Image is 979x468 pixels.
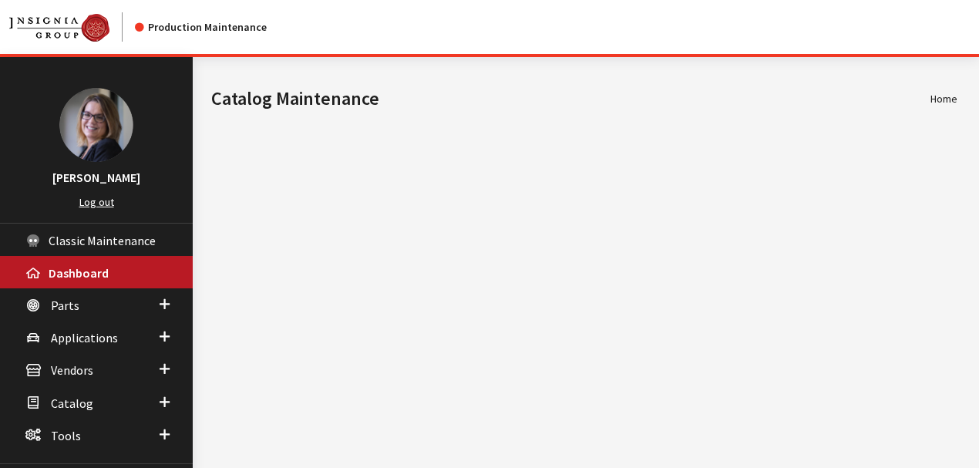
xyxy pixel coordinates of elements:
[51,330,118,345] span: Applications
[135,19,267,35] div: Production Maintenance
[59,88,133,162] img: Kim Callahan Collins
[51,428,81,443] span: Tools
[51,396,93,411] span: Catalog
[930,91,957,107] li: Home
[51,298,79,313] span: Parts
[211,85,930,113] h1: Catalog Maintenance
[9,12,135,42] a: Insignia Group logo
[15,168,177,187] h3: [PERSON_NAME]
[49,233,156,248] span: Classic Maintenance
[49,265,109,281] span: Dashboard
[9,14,109,42] img: Catalog Maintenance
[79,195,114,209] a: Log out
[51,363,93,379] span: Vendors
